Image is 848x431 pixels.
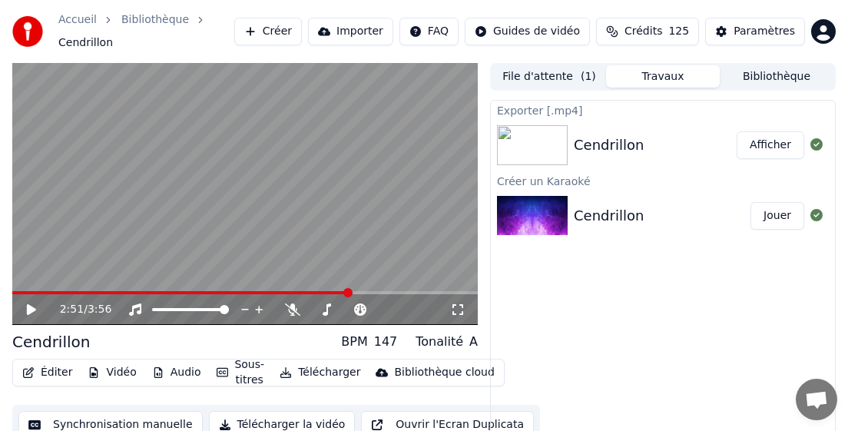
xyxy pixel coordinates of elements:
[341,333,367,351] div: BPM
[58,12,97,28] a: Accueil
[58,35,113,51] span: Cendrillon
[750,202,804,230] button: Jouer
[146,362,207,383] button: Audio
[596,18,699,45] button: Crédits125
[12,16,43,47] img: youka
[416,333,463,351] div: Tonalité
[60,302,97,317] div: /
[492,65,606,88] button: File d'attente
[624,24,662,39] span: Crédits
[705,18,805,45] button: Paramètres
[308,18,393,45] button: Importer
[737,131,804,159] button: Afficher
[16,362,78,383] button: Éditer
[465,18,590,45] button: Guides de vidéo
[574,205,644,227] div: Cendrillon
[81,362,142,383] button: Vidéo
[581,69,596,85] span: ( 1 )
[121,12,189,28] a: Bibliothèque
[491,101,835,119] div: Exporter [.mp4]
[491,171,835,190] div: Créer un Karaoké
[88,302,111,317] span: 3:56
[720,65,833,88] button: Bibliothèque
[234,18,302,45] button: Créer
[394,365,494,380] div: Bibliothèque cloud
[374,333,398,351] div: 147
[12,331,90,353] div: Cendrillon
[469,333,478,351] div: A
[574,134,644,156] div: Cendrillon
[60,302,84,317] span: 2:51
[796,379,837,420] div: Ouvrir le chat
[734,24,795,39] div: Paramètres
[668,24,689,39] span: 125
[606,65,720,88] button: Travaux
[399,18,459,45] button: FAQ
[58,12,234,51] nav: breadcrumb
[210,354,271,391] button: Sous-titres
[273,362,366,383] button: Télécharger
